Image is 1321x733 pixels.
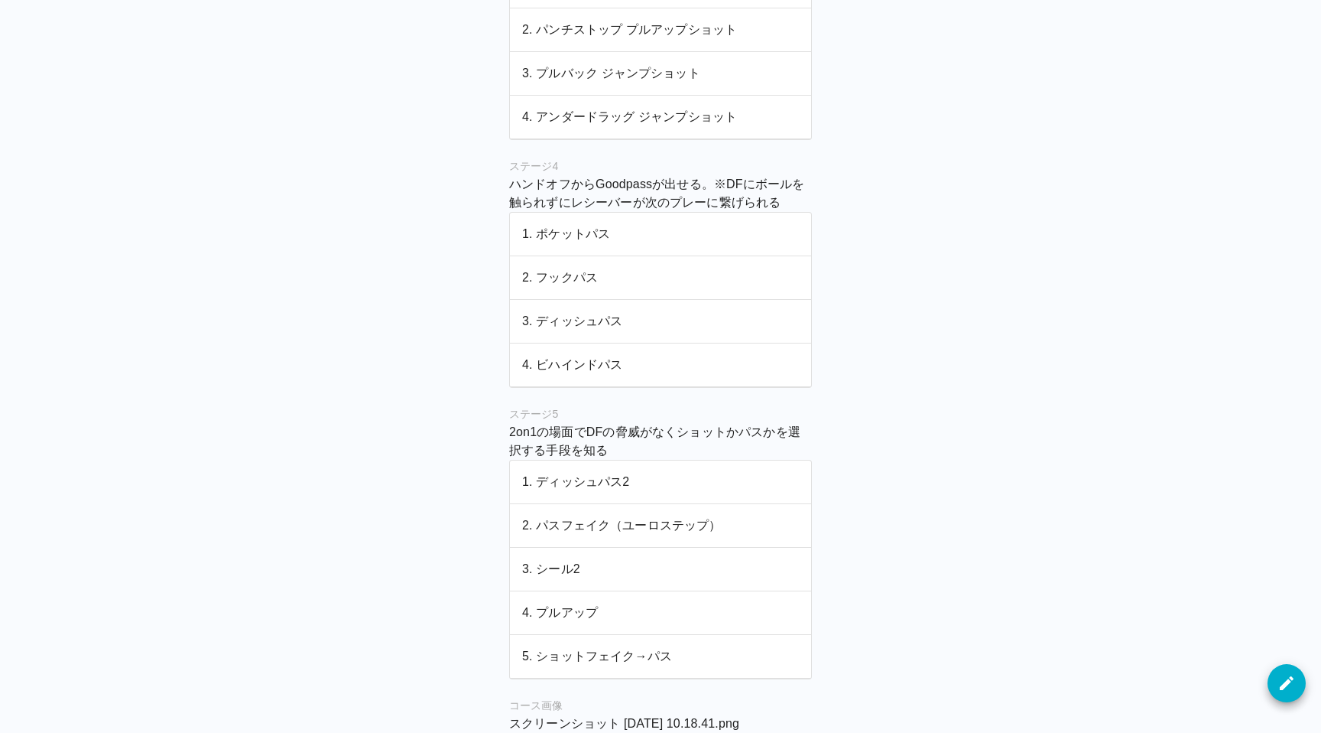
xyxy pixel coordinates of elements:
p: 3. ディッシュパス [522,312,799,331]
p: 1. ポケットパス [522,225,799,243]
p: 4. プルアップ [522,604,799,622]
p: 2on1の場面でDFの脅威がなくショットかパスかを選択する手段を知る [509,423,812,460]
h6: ステージ 4 [509,158,812,175]
p: 2. フックパス [522,269,799,287]
p: 4. ビハインドパス [522,356,799,374]
p: 2. パンチストップ プルアップショット [522,21,799,39]
h6: コース画像 [509,698,812,715]
p: 1. ディッシュパス2 [522,473,799,491]
p: スクリーンショット [DATE] 10.18.41.png [509,715,812,733]
p: 3. プルバック ジャンプショット [522,64,799,83]
p: 5. ショットフェイク→パス [522,647,799,666]
p: 4. アンダードラッグ ジャンプショット [522,108,799,126]
p: ハンドオフからGoodpassが出せる。※DFにボールを触られずにレシーバーが次のプレーに繋げられる [509,175,812,212]
p: 3. シール2 [522,560,799,578]
p: 2. パスフェイク（ユーロステップ） [522,516,799,535]
h6: ステージ 5 [509,406,812,423]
